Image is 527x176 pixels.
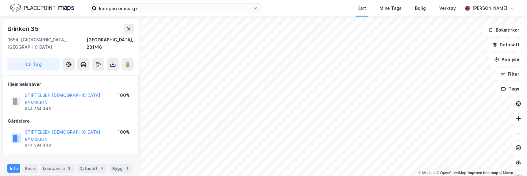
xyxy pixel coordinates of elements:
button: Tag [7,58,60,71]
div: Bygg [110,164,133,173]
div: Datasett [77,164,107,173]
div: Gårdeiere [8,117,133,125]
div: Info [7,164,20,173]
button: Datasett [487,39,525,51]
div: 2 [66,165,72,171]
div: Verktøy [439,5,456,12]
div: [GEOGRAPHIC_DATA], 231/46 [87,36,134,51]
button: Analyse [489,53,525,66]
div: Eiere [23,164,38,173]
iframe: Chat Widget [496,147,527,176]
div: Kontrollprogram for chat [496,147,527,176]
div: 944 384 448 [25,143,51,148]
div: Mine Tags [379,5,402,12]
div: 1 [124,165,130,171]
div: Kart [357,5,366,12]
a: Mapbox [418,171,435,175]
div: 944 384 448 [25,106,51,111]
div: Bolig [415,5,426,12]
div: Hjemmelshaver [8,81,133,88]
button: Filter [495,68,525,80]
div: Leietakere [40,164,75,173]
input: Søk på adresse, matrikkel, gårdeiere, leietakere eller personer [97,4,253,13]
div: Brinken 35 [7,24,40,34]
div: 100% [118,128,130,136]
div: 100% [118,92,130,99]
div: 4 [99,165,105,171]
a: OpenStreetMap [437,171,466,175]
a: Improve this map [468,171,498,175]
div: 0654, [GEOGRAPHIC_DATA], [GEOGRAPHIC_DATA] [7,36,87,51]
button: Bokmerker [483,24,525,36]
div: [PERSON_NAME] [472,5,507,12]
button: Tags [496,83,525,95]
img: logo.f888ab2527a4732fd821a326f86c7f29.svg [10,3,74,13]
